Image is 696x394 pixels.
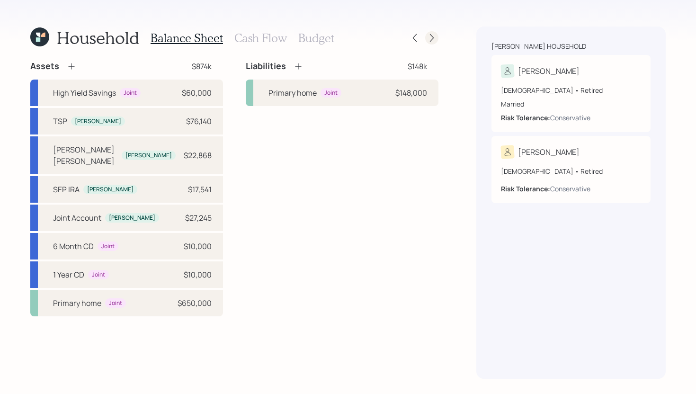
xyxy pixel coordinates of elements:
div: Primary home [268,87,317,98]
div: Joint [101,242,115,251]
div: High Yield Savings [53,87,116,98]
div: $27,245 [185,212,212,224]
div: [PERSON_NAME] [75,117,121,125]
div: TSP [53,116,67,127]
h1: Household [57,27,139,48]
div: Joint [109,299,122,307]
div: $148k [408,61,427,72]
div: [PERSON_NAME] [109,214,155,222]
div: $10,000 [184,269,212,280]
div: $650,000 [178,297,212,309]
div: $10,000 [184,241,212,252]
div: 1 Year CD [53,269,84,280]
h4: Liabilities [246,61,286,72]
div: Conservative [550,113,590,123]
div: Joint [124,89,137,97]
div: [PERSON_NAME] [PERSON_NAME] [53,144,118,167]
div: [PERSON_NAME] [125,152,172,160]
div: Married [501,99,641,109]
div: Joint Account [53,212,101,224]
div: [PERSON_NAME] [518,146,580,158]
div: SEP IRA [53,184,80,195]
div: Joint [92,271,105,279]
div: $60,000 [182,87,212,98]
div: [PERSON_NAME] [518,65,580,77]
div: 6 Month CD [53,241,94,252]
div: $76,140 [186,116,212,127]
div: $874k [192,61,212,72]
h3: Cash Flow [234,31,287,45]
div: [PERSON_NAME] [87,186,134,194]
b: Risk Tolerance: [501,113,550,122]
div: $17,541 [188,184,212,195]
div: $22,868 [184,150,212,161]
h4: Assets [30,61,59,72]
h3: Budget [298,31,334,45]
div: Primary home [53,297,101,309]
div: Joint [324,89,338,97]
div: [DEMOGRAPHIC_DATA] • Retired [501,166,641,176]
div: [PERSON_NAME] household [491,42,586,51]
div: Conservative [550,184,590,194]
b: Risk Tolerance: [501,184,550,193]
div: [DEMOGRAPHIC_DATA] • Retired [501,85,641,95]
div: $148,000 [395,87,427,98]
h3: Balance Sheet [151,31,223,45]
